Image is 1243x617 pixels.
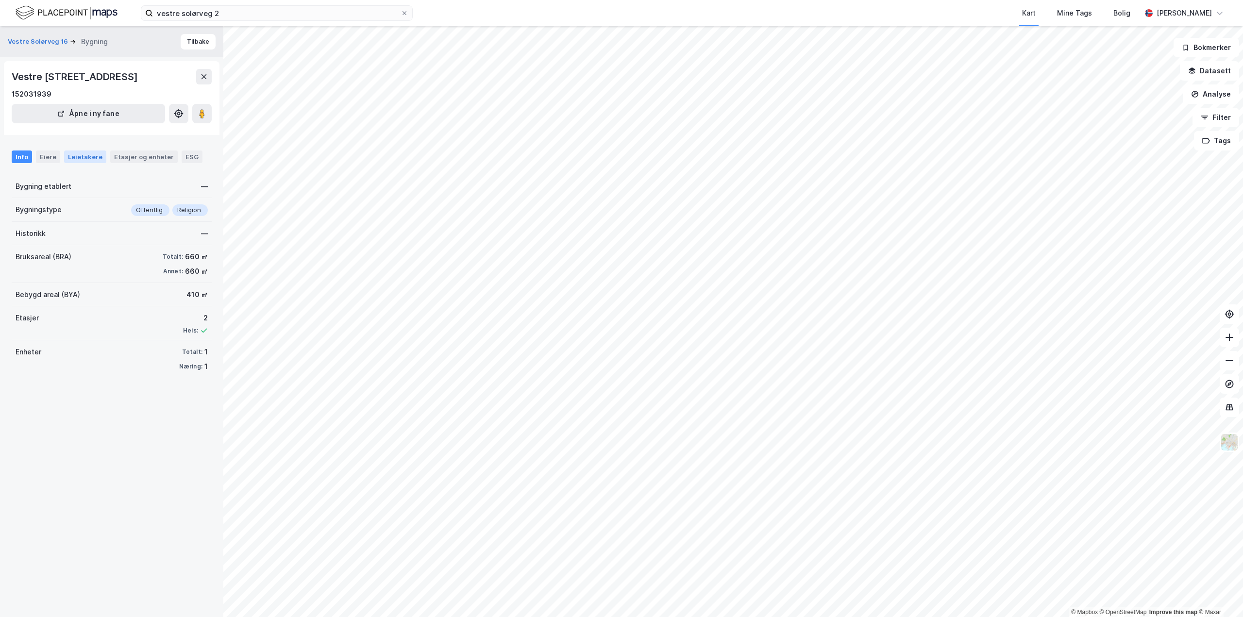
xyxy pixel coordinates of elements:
[1183,84,1239,104] button: Analyse
[1057,7,1092,19] div: Mine Tags
[204,346,208,358] div: 1
[183,327,198,334] div: Heis:
[81,36,108,48] div: Bygning
[1113,7,1130,19] div: Bolig
[1100,609,1147,616] a: OpenStreetMap
[1149,609,1197,616] a: Improve this map
[185,266,208,277] div: 660 ㎡
[1194,570,1243,617] iframe: Chat Widget
[1194,131,1239,150] button: Tags
[185,251,208,263] div: 660 ㎡
[181,34,216,50] button: Tilbake
[16,346,41,358] div: Enheter
[16,251,71,263] div: Bruksareal (BRA)
[153,6,401,20] input: Søk på adresse, matrikkel, gårdeiere, leietakere eller personer
[16,204,62,216] div: Bygningstype
[163,253,183,261] div: Totalt:
[182,348,202,356] div: Totalt:
[16,4,118,21] img: logo.f888ab2527a4732fd821a326f86c7f29.svg
[16,228,46,239] div: Historikk
[16,289,80,300] div: Bebygd areal (BYA)
[12,69,139,84] div: Vestre [STREET_ADDRESS]
[16,181,71,192] div: Bygning etablert
[204,361,208,372] div: 1
[8,37,70,47] button: Vestre Solørveg 16
[1220,433,1239,451] img: Z
[16,312,39,324] div: Etasjer
[1180,61,1239,81] button: Datasett
[183,312,208,324] div: 2
[182,150,202,163] div: ESG
[186,289,208,300] div: 410 ㎡
[36,150,60,163] div: Eiere
[1157,7,1212,19] div: [PERSON_NAME]
[114,152,174,161] div: Etasjer og enheter
[1071,609,1098,616] a: Mapbox
[179,363,202,370] div: Næring:
[201,228,208,239] div: —
[1194,570,1243,617] div: Kontrollprogram for chat
[12,150,32,163] div: Info
[1174,38,1239,57] button: Bokmerker
[12,88,51,100] div: 152031939
[64,150,106,163] div: Leietakere
[1022,7,1036,19] div: Kart
[201,181,208,192] div: —
[163,267,183,275] div: Annet:
[12,104,165,123] button: Åpne i ny fane
[1193,108,1239,127] button: Filter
